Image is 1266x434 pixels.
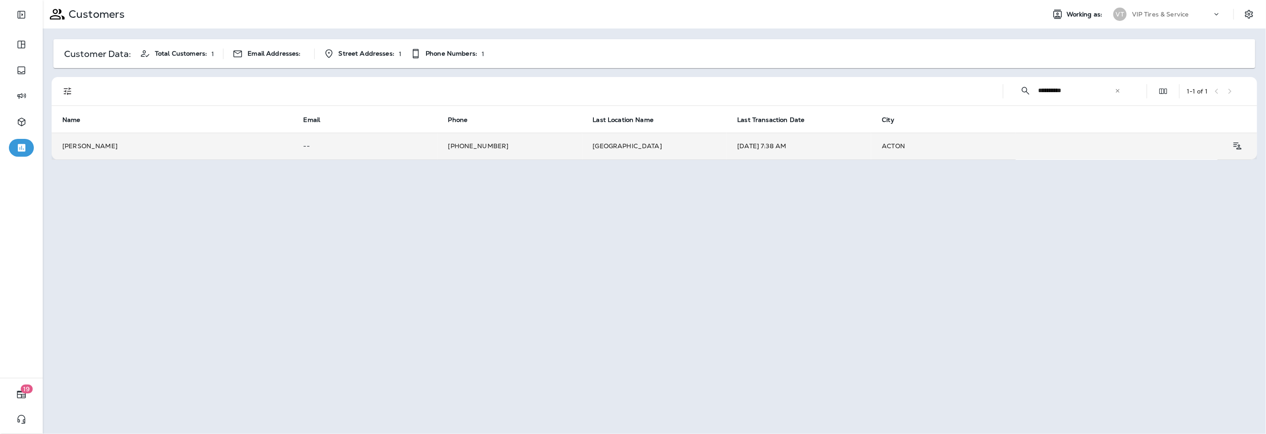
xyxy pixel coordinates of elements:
[211,50,214,57] p: 1
[726,133,871,159] td: [DATE] 7:38 AM
[339,50,394,57] span: Street Addresses:
[882,116,906,124] span: City
[593,116,665,124] span: Last Location Name
[882,116,894,124] span: City
[448,116,479,124] span: Phone
[304,116,321,124] span: Email
[1228,137,1246,155] button: Customer Details
[64,50,131,57] p: Customer Data:
[593,142,662,150] span: [GEOGRAPHIC_DATA]
[21,385,33,393] span: 19
[737,116,816,124] span: Last Transaction Date
[62,116,81,124] span: Name
[65,8,125,21] p: Customers
[155,50,207,57] span: Total Customers:
[1017,82,1035,100] button: Collapse Search
[438,133,582,159] td: [PHONE_NUMBER]
[1154,82,1172,100] button: Edit Fields
[304,142,427,150] p: --
[1132,11,1189,18] p: VIP Tires & Service
[593,116,654,124] span: Last Location Name
[426,50,477,57] span: Phone Numbers:
[52,133,293,159] td: [PERSON_NAME]
[399,50,402,57] p: 1
[448,116,468,124] span: Phone
[9,385,34,403] button: 19
[1113,8,1127,21] div: VT
[737,116,804,124] span: Last Transaction Date
[1241,6,1257,22] button: Settings
[871,133,1016,159] td: ACTON
[248,50,300,57] span: Email Addresses:
[304,116,332,124] span: Email
[9,6,34,24] button: Expand Sidebar
[59,82,77,100] button: Filters
[482,50,484,57] p: 1
[62,116,92,124] span: Name
[1187,88,1208,95] div: 1 - 1 of 1
[1067,11,1104,18] span: Working as:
